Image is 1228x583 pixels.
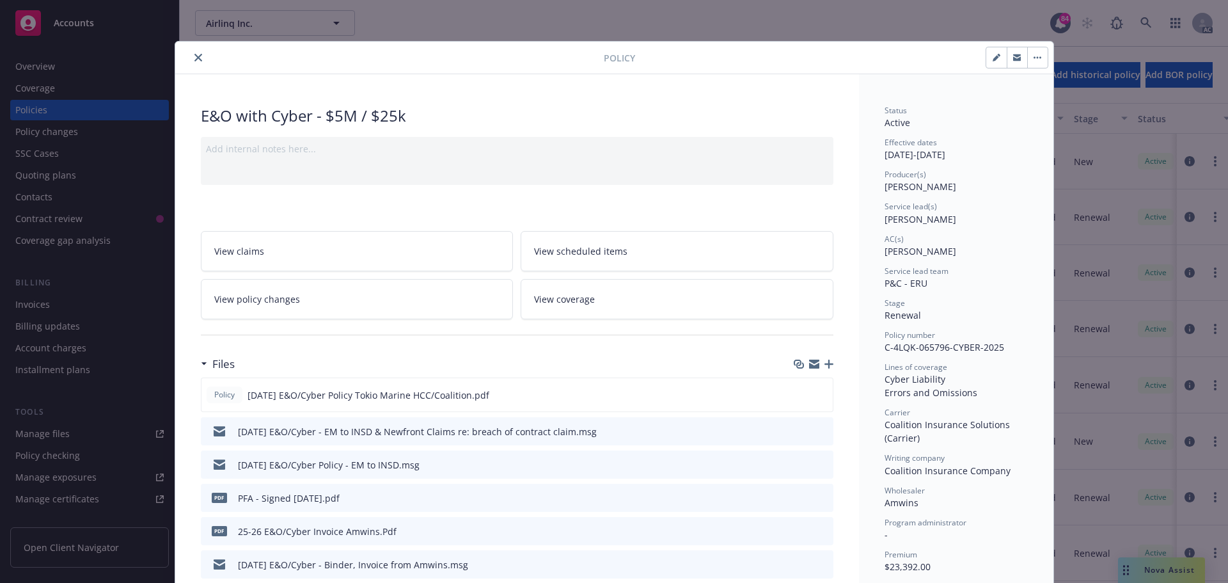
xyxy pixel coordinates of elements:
div: E&O with Cyber - $5M / $25k [201,105,833,127]
button: preview file [817,491,828,505]
a: View claims [201,231,514,271]
div: [DATE] E&O/Cyber - Binder, Invoice from Amwins.msg [238,558,468,571]
div: Cyber Liability [885,372,1028,386]
a: View scheduled items [521,231,833,271]
span: Policy [604,51,635,65]
button: preview file [817,425,828,438]
a: View coverage [521,279,833,319]
div: 25-26 E&O/Cyber Invoice Amwins.Pdf [238,525,397,538]
span: Policy number [885,330,935,340]
span: [PERSON_NAME] [885,213,956,225]
button: preview file [817,525,828,538]
span: Renewal [885,309,921,321]
span: - [885,529,888,541]
span: Wholesaler [885,485,925,496]
button: download file [796,425,807,438]
span: Writing company [885,452,945,463]
button: download file [796,491,807,505]
button: download file [796,558,807,571]
span: Program administrator [885,517,966,528]
div: Add internal notes here... [206,142,828,156]
span: P&C - ERU [885,277,927,289]
span: Amwins [885,497,918,509]
button: preview file [817,558,828,571]
div: Files [201,356,235,372]
span: View coverage [534,292,595,306]
span: Coalition Insurance Solutions (Carrier) [885,419,1012,444]
span: [DATE] E&O/Cyber Policy Tokio Marine HCC/Coalition.pdf [248,388,489,402]
span: Stage [885,298,905,308]
span: Active [885,116,910,129]
span: AC(s) [885,234,904,244]
span: [PERSON_NAME] [885,245,956,257]
span: Producer(s) [885,169,926,180]
h3: Files [212,356,235,372]
button: close [191,50,206,65]
span: pdf [212,493,227,502]
span: View policy changes [214,292,300,306]
button: preview file [817,458,828,472]
div: PFA - Signed [DATE].pdf [238,491,340,505]
a: View policy changes [201,279,514,319]
span: Effective dates [885,137,937,148]
span: C-4LQK-065796-CYBER-2025 [885,341,1004,353]
button: download file [796,525,807,538]
span: Status [885,105,907,116]
div: [DATE] E&O/Cyber - EM to INSD & Newfront Claims re: breach of contract claim.msg [238,425,597,438]
span: Carrier [885,407,910,418]
button: preview file [816,388,828,402]
span: Coalition Insurance Company [885,465,1011,477]
span: View claims [214,244,264,258]
span: View scheduled items [534,244,627,258]
span: Lines of coverage [885,362,947,372]
span: Service lead(s) [885,201,937,212]
span: Service lead team [885,266,949,276]
span: $23,392.00 [885,561,931,573]
div: Errors and Omissions [885,386,1028,399]
button: download file [796,388,806,402]
button: download file [796,458,807,472]
span: Policy [212,389,237,401]
div: [DATE] E&O/Cyber Policy - EM to INSD.msg [238,458,420,472]
span: Pdf [212,526,227,536]
div: [DATE] - [DATE] [885,137,1028,161]
span: Premium [885,549,917,560]
span: [PERSON_NAME] [885,180,956,193]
